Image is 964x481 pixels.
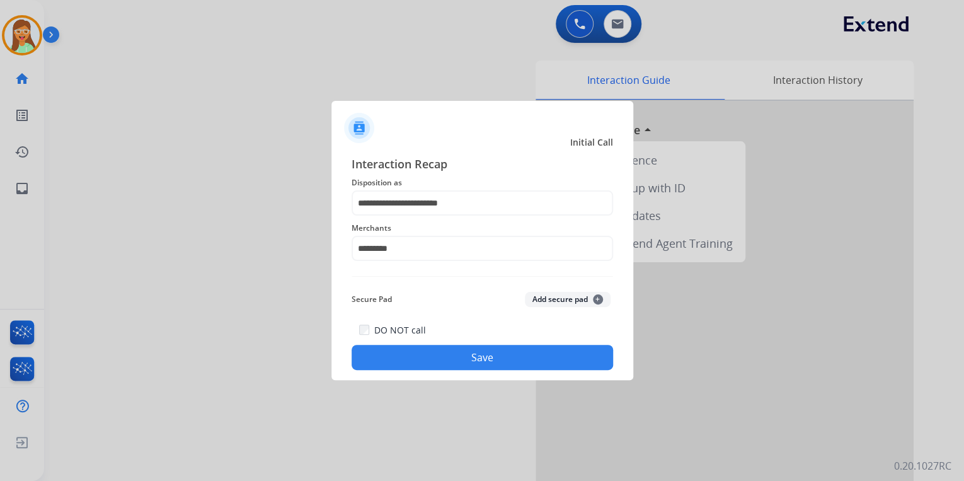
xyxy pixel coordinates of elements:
[352,155,613,175] span: Interaction Recap
[570,136,613,149] span: Initial Call
[894,458,951,473] p: 0.20.1027RC
[352,292,392,307] span: Secure Pad
[352,175,613,190] span: Disposition as
[352,345,613,370] button: Save
[352,221,613,236] span: Merchants
[344,113,374,143] img: contactIcon
[525,292,611,307] button: Add secure pad+
[352,276,613,277] img: contact-recap-line.svg
[593,294,603,304] span: +
[374,324,426,337] label: DO NOT call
